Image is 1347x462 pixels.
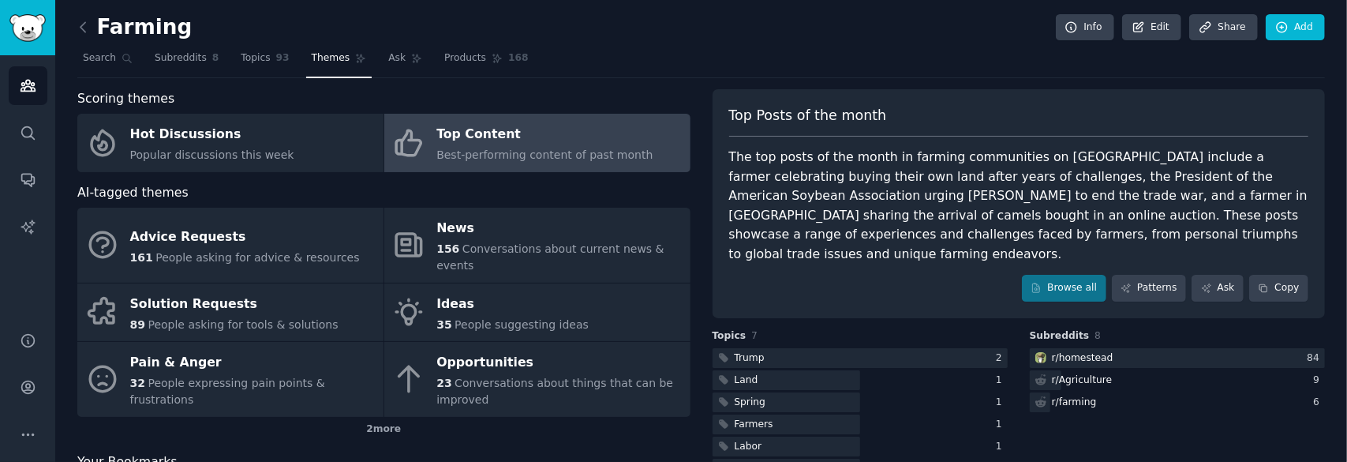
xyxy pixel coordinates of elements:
span: Topics [713,329,746,344]
span: 8 [1094,330,1101,341]
a: Products168 [439,46,533,78]
a: Labor1 [713,437,1008,456]
span: 89 [130,318,145,331]
span: 7 [751,330,758,341]
span: 161 [130,251,153,264]
a: homesteadr/homestead84 [1030,348,1325,368]
img: homestead [1035,352,1046,363]
a: Solution Requests89People asking for tools & solutions [77,284,384,342]
span: 32 [130,377,145,389]
a: Info [1056,14,1114,41]
span: Topics [241,51,270,66]
div: The top posts of the month in farming communities on [GEOGRAPHIC_DATA] include a farmer celebrati... [729,148,1309,264]
div: Opportunities [436,351,682,376]
div: 9 [1313,374,1325,388]
a: Spring1 [713,393,1008,412]
a: News156Conversations about current news & events [384,208,690,283]
a: Ask [383,46,428,78]
span: 35 [436,318,451,331]
button: Copy [1249,275,1308,302]
a: Search [77,46,138,78]
span: Popular discussions this week [130,148,294,161]
div: Top Content [436,122,653,148]
div: 1 [996,440,1008,454]
span: People asking for advice & resources [155,251,359,264]
span: Best-performing content of past month [436,148,653,161]
span: 8 [212,51,219,66]
div: 2 more [77,417,690,442]
a: Edit [1122,14,1181,41]
a: Advice Requests161People asking for advice & resources [77,208,384,283]
span: 168 [508,51,529,66]
div: r/ farming [1052,396,1097,410]
div: News [436,216,682,242]
a: Farmers1 [713,415,1008,434]
a: r/Agriculture9 [1030,370,1325,390]
div: r/ homestead [1052,351,1113,366]
span: 156 [436,242,459,255]
div: 1 [996,418,1008,432]
a: Pain & Anger32People expressing pain points & frustrations [77,342,384,417]
a: Themes [306,46,372,78]
span: People expressing pain points & frustrations [130,377,325,406]
span: AI-tagged themes [77,183,189,203]
a: Trump2 [713,348,1008,368]
span: Themes [312,51,350,66]
span: Conversations about things that can be improved [436,377,673,406]
div: 2 [996,351,1008,366]
div: 84 [1307,351,1325,366]
div: Pain & Anger [130,351,376,376]
div: Labor [735,440,762,454]
div: Trump [735,351,765,366]
div: 1 [996,396,1008,410]
span: 93 [276,51,290,66]
a: Subreddits8 [149,46,224,78]
a: r/farming6 [1030,393,1325,412]
a: Hot DiscussionsPopular discussions this week [77,114,384,172]
div: Farmers [735,418,773,432]
div: Spring [735,396,766,410]
div: r/ Agriculture [1052,374,1113,388]
div: 6 [1313,396,1325,410]
a: Ideas35People suggesting ideas [384,284,690,342]
a: Patterns [1112,275,1186,302]
div: Hot Discussions [130,122,294,148]
span: Subreddits [155,51,207,66]
div: Land [735,374,758,388]
span: Products [444,51,486,66]
a: Share [1189,14,1257,41]
span: Top Posts of the month [729,106,887,126]
div: Advice Requests [130,224,360,250]
span: Ask [388,51,406,66]
img: GummySearch logo [9,14,46,42]
span: Search [83,51,116,66]
div: Ideas [436,291,589,317]
div: Solution Requests [130,291,339,317]
a: Add [1266,14,1325,41]
span: Conversations about current news & events [436,242,664,272]
a: Top ContentBest-performing content of past month [384,114,690,172]
span: Scoring themes [77,89,174,109]
div: 1 [996,374,1008,388]
a: Topics93 [235,46,294,78]
h2: Farming [77,15,192,40]
a: Browse all [1022,275,1106,302]
span: People suggesting ideas [455,318,589,331]
span: People asking for tools & solutions [148,318,338,331]
span: 23 [436,377,451,389]
span: Subreddits [1030,329,1090,344]
a: Ask [1192,275,1244,302]
a: Land1 [713,370,1008,390]
a: Opportunities23Conversations about things that can be improved [384,342,690,417]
